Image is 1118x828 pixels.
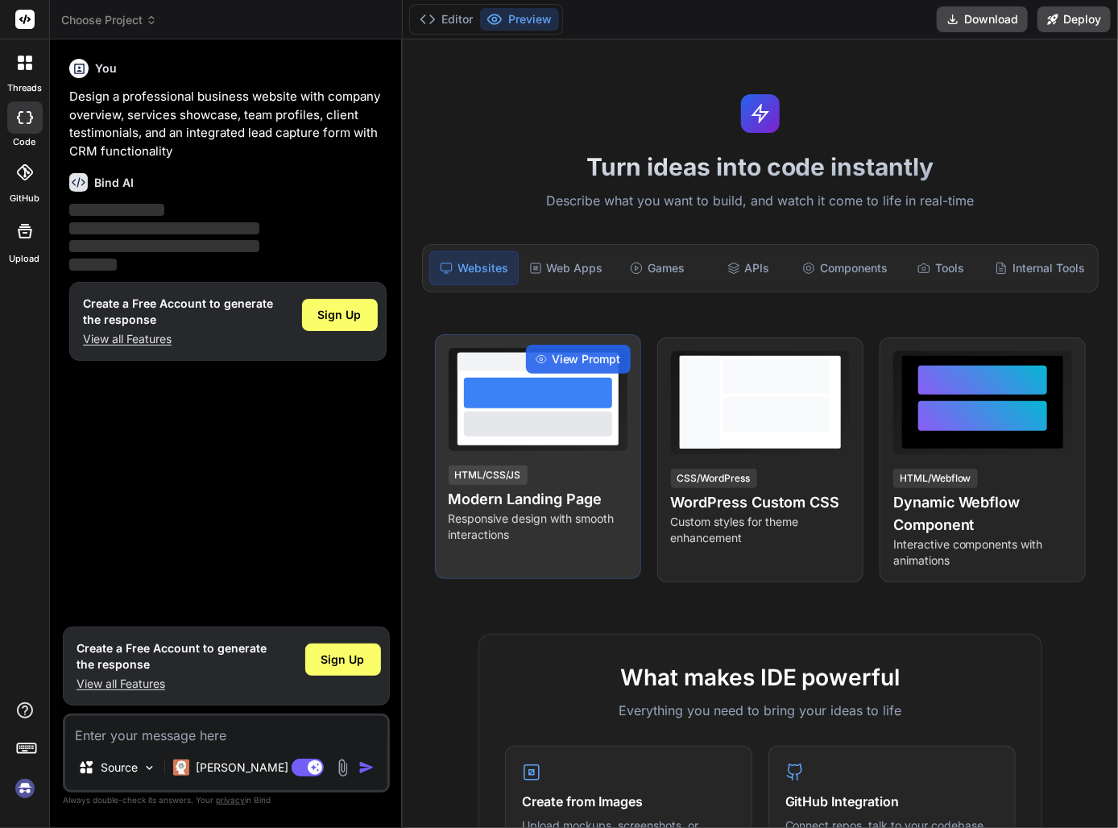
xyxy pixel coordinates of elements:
span: privacy [216,795,245,805]
p: Always double-check its answers. Your in Bind [63,793,390,808]
p: Responsive design with smooth interactions [449,511,627,543]
p: Describe what you want to build, and watch it come to life in real-time [412,191,1108,212]
img: Pick Models [143,761,156,775]
span: Sign Up [321,652,365,668]
h1: Create a Free Account to generate the response [83,296,273,328]
h2: What makes IDE powerful [505,660,1016,694]
div: Tools [897,251,985,285]
h4: Dynamic Webflow Component [893,491,1072,536]
div: Games [613,251,701,285]
button: Preview [480,8,559,31]
img: icon [358,760,375,776]
span: ‌ [69,240,259,252]
div: Websites [429,251,519,285]
h4: WordPress Custom CSS [671,491,850,514]
span: ‌ [69,204,164,216]
h1: Create a Free Account to generate the response [77,640,267,673]
div: CSS/WordPress [671,469,757,488]
p: View all Features [77,676,267,692]
span: View Prompt [552,351,621,367]
div: Web Apps [522,251,610,285]
img: attachment [333,759,352,777]
h1: Turn ideas into code instantly [412,152,1108,181]
label: code [14,135,36,149]
p: View all Features [83,331,273,347]
div: Internal Tools [988,251,1091,285]
p: Custom styles for theme enhancement [671,514,850,546]
p: Everything you need to bring your ideas to life [505,701,1016,720]
img: Claude 4 Sonnet [173,760,189,776]
div: APIs [704,251,792,285]
p: Design a professional business website with company overview, services showcase, team profiles, c... [69,88,387,160]
p: Interactive components with animations [893,536,1072,569]
h4: GitHub Integration [785,792,999,811]
label: threads [7,81,42,95]
p: Source [101,760,138,776]
p: [PERSON_NAME] 4 S.. [196,760,316,776]
div: HTML/Webflow [893,469,978,488]
span: ‌ [69,259,117,271]
button: Download [937,6,1028,32]
button: Editor [413,8,480,31]
button: Deploy [1037,6,1111,32]
div: Components [796,251,894,285]
span: Choose Project [61,12,157,28]
h6: You [95,60,117,77]
h4: Create from Images [522,792,735,811]
label: Upload [10,252,40,266]
span: Sign Up [318,307,362,323]
span: ‌ [69,222,259,234]
label: GitHub [10,192,39,205]
div: HTML/CSS/JS [449,466,528,485]
img: signin [11,775,39,802]
h4: Modern Landing Page [449,488,627,511]
h6: Bind AI [94,175,134,191]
